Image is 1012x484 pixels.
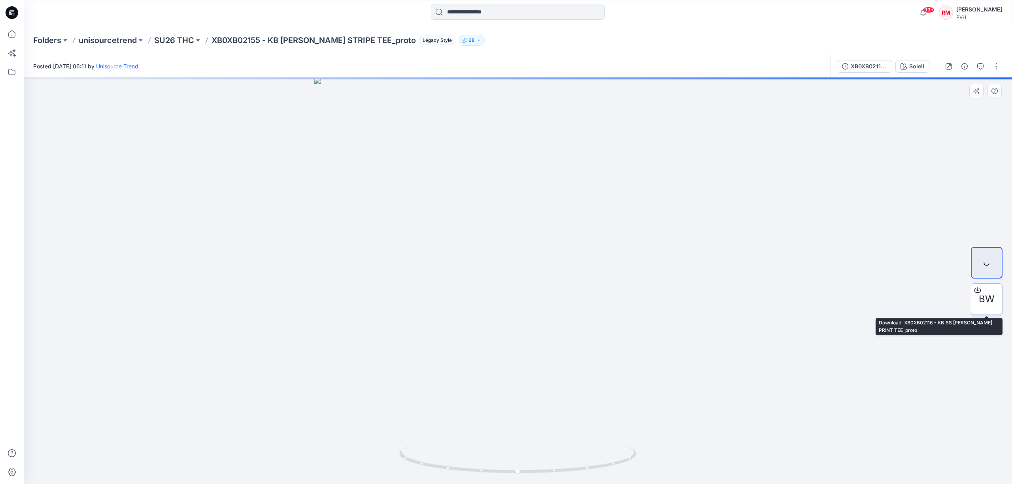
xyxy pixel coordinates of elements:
a: Unisource Trend [96,63,138,70]
p: XB0XB02155 - KB [PERSON_NAME] STRIPE TEE_proto [211,35,416,46]
button: Soleil [895,60,929,73]
a: SU26 THC [154,35,194,46]
span: 99+ [923,7,935,13]
div: RM [939,6,953,20]
div: PVH [956,14,1002,20]
button: 68 [459,35,485,46]
button: XB0XB02116 - KB SS [PERSON_NAME] PRINT TEE_proto [837,60,892,73]
span: BW [979,292,995,306]
button: Legacy Style [416,35,455,46]
button: Details [958,60,971,73]
a: unisourcetrend [79,35,137,46]
div: [PERSON_NAME] [956,5,1002,14]
div: Soleil [909,62,924,71]
span: Posted [DATE] 06:11 by [33,62,138,70]
span: Legacy Style [419,36,455,45]
a: Folders [33,35,61,46]
div: XB0XB02116 - KB SS [PERSON_NAME] PRINT TEE_proto [851,62,887,71]
p: 68 [468,36,475,45]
